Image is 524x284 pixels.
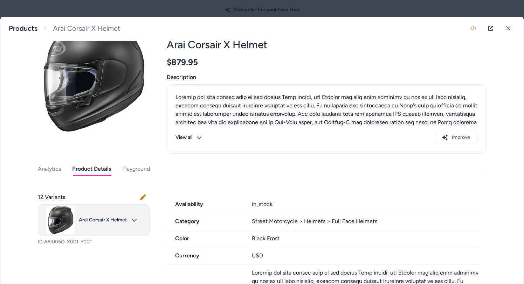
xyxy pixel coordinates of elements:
span: Arai Corsair X Helmet [79,217,127,223]
button: Analytics [38,162,61,176]
a: Products [9,24,37,33]
button: Arai Corsair X Helmet [38,204,150,236]
img: X001.jpg [47,206,75,234]
div: USD [252,251,481,260]
img: X001.jpg [38,20,150,132]
nav: breadcrumb [9,24,120,33]
span: Description [167,73,486,81]
span: Color [167,234,243,243]
div: Street Motorcycle > Helmets > Full Face Helmets [252,217,481,226]
span: $879.95 [167,57,198,68]
p: ID: AAI005O-X001-Y001 [38,239,150,246]
span: 12 Variants [38,193,65,201]
button: Product Details [72,162,111,176]
button: View all [175,131,202,144]
span: Category [167,217,243,226]
h2: Arai Corsair X Helmet [167,38,486,51]
button: Playground [122,162,150,176]
span: Availability [167,200,243,208]
span: Arai Corsair X Helmet [53,24,120,33]
div: in_stock [252,200,481,208]
span: Currency [167,251,243,260]
button: Improve [435,131,477,144]
div: Black Frost [252,234,481,243]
